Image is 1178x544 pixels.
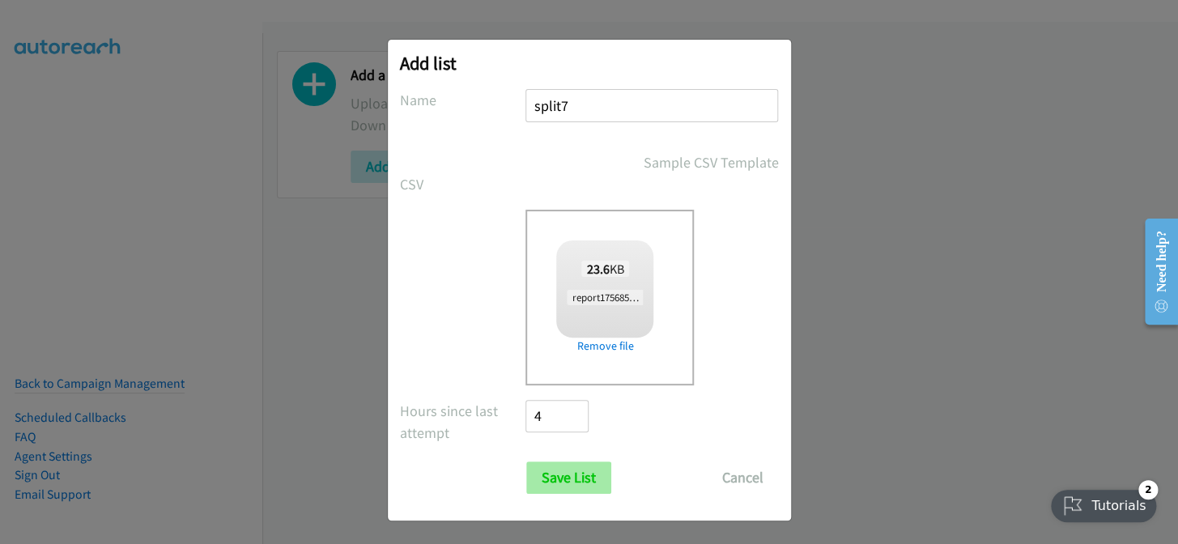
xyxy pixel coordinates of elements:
[567,290,683,305] span: report1756854080207.csv
[581,261,629,277] span: KB
[1131,207,1178,336] iframe: Resource Center
[400,173,526,195] label: CSV
[526,461,611,494] input: Save List
[707,461,779,494] button: Cancel
[400,52,779,74] h2: Add list
[400,400,526,444] label: Hours since last attempt
[400,89,526,111] label: Name
[586,261,609,277] strong: 23.6
[1041,474,1166,532] iframe: Checklist
[556,338,653,355] a: Remove file
[644,151,779,173] a: Sample CSV Template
